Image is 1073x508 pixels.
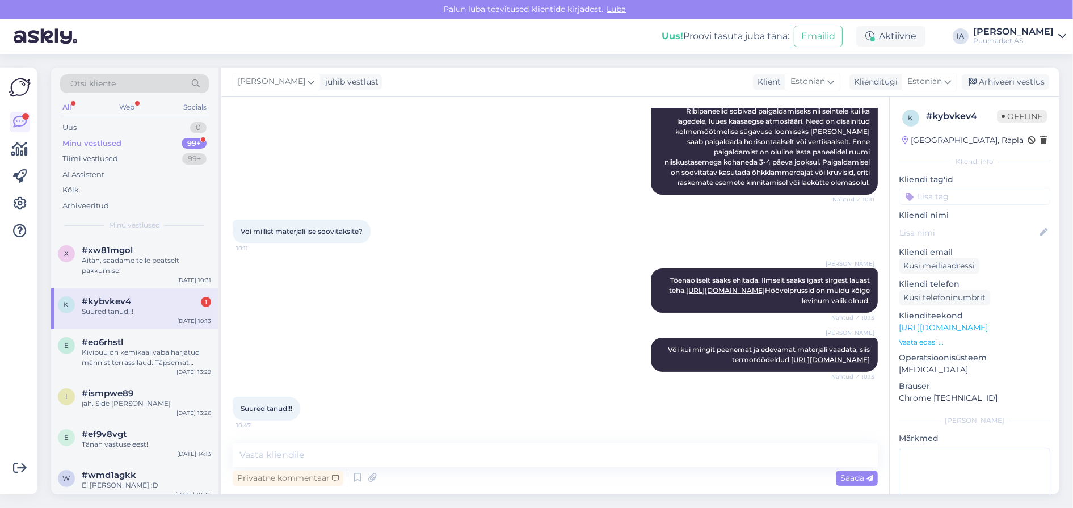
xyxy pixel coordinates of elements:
div: Arhiveeri vestlus [962,74,1049,90]
div: Uus [62,122,77,133]
div: Tänan vastuse eest! [82,439,211,450]
span: Otsi kliente [70,78,116,90]
div: [GEOGRAPHIC_DATA], Rapla [902,135,1024,146]
div: juhib vestlust [321,76,378,88]
span: Estonian [790,75,825,88]
a: [URL][DOMAIN_NAME] [686,286,765,295]
span: w [63,474,70,482]
span: e [64,433,69,442]
div: Kõik [62,184,79,196]
div: IA [953,28,969,44]
div: All [60,100,73,115]
span: Voi millist materjali ise soovitaksite? [241,227,363,236]
div: Tiimi vestlused [62,153,118,165]
div: Privaatne kommentaar [233,471,343,486]
span: #eo6rhstl [82,337,123,347]
div: AI Assistent [62,169,104,180]
span: #kybvkev4 [82,296,131,307]
div: # kybvkev4 [926,110,997,123]
p: Kliendi nimi [899,209,1050,221]
span: Nähtud ✓ 10:11 [832,195,874,204]
div: Küsi meiliaadressi [899,258,979,274]
span: 10:47 [236,421,279,430]
div: Ei [PERSON_NAME] :D [82,480,211,490]
div: 0 [190,122,207,133]
span: Suured tänud!!! [241,404,292,413]
button: Emailid [794,26,843,47]
p: Kliendi tag'id [899,174,1050,186]
div: [PERSON_NAME] [973,27,1054,36]
span: #xw81mgol [82,245,133,255]
span: Offline [997,110,1047,123]
span: i [65,392,68,401]
p: [MEDICAL_DATA] [899,364,1050,376]
a: [URL][DOMAIN_NAME] [899,322,988,333]
span: e [64,341,69,350]
span: [PERSON_NAME] [238,75,305,88]
div: Aitäh, saadame teile peatselt pakkumise. [82,255,211,276]
span: #wmd1agkk [82,470,136,480]
div: 99+ [182,153,207,165]
span: #ef9v8vgt [82,429,127,439]
div: [DATE] 10:31 [177,276,211,284]
p: Vaata edasi ... [899,337,1050,347]
div: Aktiivne [856,26,925,47]
div: 99+ [182,138,207,149]
b: Uus! [662,31,683,41]
div: [PERSON_NAME] [899,415,1050,426]
div: Socials [181,100,209,115]
div: [DATE] 13:26 [176,409,211,417]
p: Chrome [TECHNICAL_ID] [899,392,1050,404]
div: [DATE] 14:13 [177,450,211,458]
div: Arhiveeritud [62,200,109,212]
div: Kliendi info [899,157,1050,167]
span: x [64,249,69,258]
p: Operatsioonisüsteem [899,352,1050,364]
span: [PERSON_NAME] [826,329,874,337]
div: Klienditugi [849,76,898,88]
a: [PERSON_NAME]Puumarket AS [973,27,1066,45]
div: 1 [201,297,211,307]
div: Puumarket AS [973,36,1054,45]
p: Klienditeekond [899,310,1050,322]
div: Proovi tasuta juba täna: [662,30,789,43]
span: Minu vestlused [109,220,160,230]
span: Nähtud ✓ 10:13 [831,313,874,322]
div: Suured tänud!!! [82,307,211,317]
span: Saada [840,473,873,483]
div: Minu vestlused [62,138,121,149]
div: Kivipuu on kemikaalivaba harjatud männist terrassilaud. Täpsemat võrdlust termotöödeldud puidu ja... [82,347,211,368]
div: Web [117,100,137,115]
span: #ismpwe89 [82,388,133,398]
div: Klient [753,76,781,88]
span: Estonian [907,75,942,88]
span: k [64,300,69,309]
span: Luba [604,4,630,14]
img: Askly Logo [9,77,31,98]
a: [URL][DOMAIN_NAME] [791,355,870,364]
p: Brauser [899,380,1050,392]
p: Kliendi email [899,246,1050,258]
div: Küsi telefoninumbrit [899,290,990,305]
div: jah. Side [PERSON_NAME] [82,398,211,409]
input: Lisa tag [899,188,1050,205]
span: Tõenäoliselt saaks ehitada. Ilmselt saaks igast sirgest lauast teha. Höövelprussid on muidu kõige... [669,276,872,305]
span: [PERSON_NAME] [826,259,874,268]
span: Või kui mingit peenemat ja edevamat materjali vaadata, siis termotöödeldud. [668,345,872,364]
span: k [908,114,914,122]
input: Lisa nimi [899,226,1037,239]
div: [DATE] 10:13 [177,317,211,325]
p: Kliendi telefon [899,278,1050,290]
div: [DATE] 10:24 [175,490,211,499]
span: 10:11 [236,244,279,253]
div: [DATE] 13:29 [176,368,211,376]
p: Märkmed [899,433,1050,444]
span: Nähtud ✓ 10:13 [831,372,874,381]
